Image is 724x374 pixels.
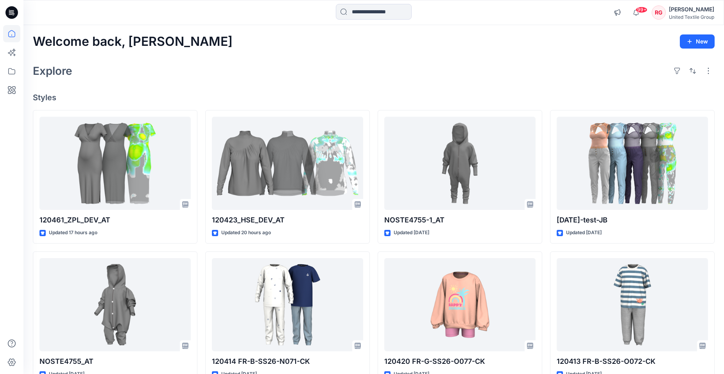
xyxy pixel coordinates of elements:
[384,258,536,352] a: 120420 FR-G-SS26-O077-CK
[557,356,708,367] p: 120413 FR-B-SS26-O072-CK
[39,258,191,352] a: NOSTE4755_AT
[669,5,714,14] div: [PERSON_NAME]
[39,215,191,226] p: 120461_ZPL_DEV_AT
[557,215,708,226] p: [DATE]-test-JB
[33,65,72,77] h2: Explore
[39,356,191,367] p: NOSTE4755_AT
[652,5,666,20] div: RG
[221,229,271,237] p: Updated 20 hours ago
[49,229,97,237] p: Updated 17 hours ago
[669,14,714,20] div: United Textile Group
[33,93,715,102] h4: Styles
[384,356,536,367] p: 120420 FR-G-SS26-O077-CK
[557,258,708,352] a: 120413 FR-B-SS26-O072-CK
[636,7,647,13] span: 99+
[384,117,536,210] a: NOSTE4755-1_AT
[39,117,191,210] a: 120461_ZPL_DEV_AT
[212,215,363,226] p: 120423_HSE_DEV_AT
[680,34,715,49] button: New
[566,229,602,237] p: Updated [DATE]
[212,117,363,210] a: 120423_HSE_DEV_AT
[557,117,708,210] a: 2025.09.25-test-JB
[394,229,429,237] p: Updated [DATE]
[212,356,363,367] p: 120414 FR-B-SS26-N071-CK
[384,215,536,226] p: NOSTE4755-1_AT
[33,34,233,49] h2: Welcome back, [PERSON_NAME]
[212,258,363,352] a: 120414 FR-B-SS26-N071-CK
